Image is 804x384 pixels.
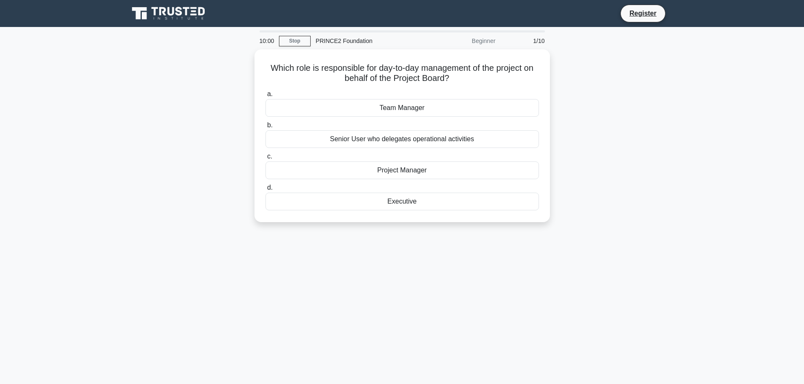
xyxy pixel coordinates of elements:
div: Executive [265,193,539,210]
span: c. [267,153,272,160]
div: 1/10 [501,32,550,49]
span: a. [267,90,273,97]
div: Senior User who delegates operational activities [265,130,539,148]
span: d. [267,184,273,191]
div: Project Manager [265,161,539,179]
a: Stop [279,36,311,46]
a: Register [624,8,661,19]
div: Beginner [427,32,501,49]
div: Team Manager [265,99,539,117]
div: 10:00 [254,32,279,49]
div: PRINCE2 Foundation [311,32,427,49]
h5: Which role is responsible for day-to-day management of the project on behalf of the Project Board? [265,63,540,84]
span: b. [267,121,273,129]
